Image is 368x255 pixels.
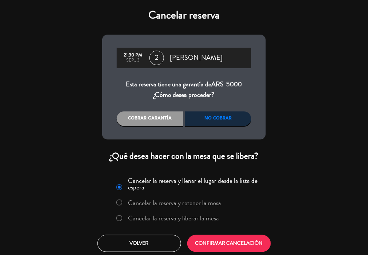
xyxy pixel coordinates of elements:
[102,150,266,162] div: ¿Qué desea hacer con la mesa que se libera?
[117,79,251,101] div: Esta reserva tiene una garantía de ¿Cómo desea proceder?
[149,51,164,65] span: 2
[117,111,183,126] div: Cobrar garantía
[128,215,219,221] label: Cancelar la reserva y liberar la mesa
[120,58,146,63] div: sep., 3
[187,235,271,252] button: CONFIRMAR CANCELACIÓN
[102,9,266,22] h4: Cancelar reserva
[227,79,242,89] span: 5000
[97,235,181,252] button: Volver
[170,52,223,63] span: [PERSON_NAME]
[128,200,221,206] label: Cancelar la reserva y retener la mesa
[128,177,261,191] label: Cancelar la reserva y llenar el lugar desde la lista de espera
[120,53,146,58] div: 21:30 PM
[185,111,252,126] div: No cobrar
[212,79,224,89] span: ARS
